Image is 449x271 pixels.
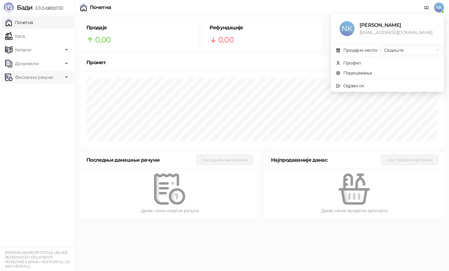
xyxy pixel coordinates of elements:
img: Logo [4,2,14,12]
div: [PERSON_NAME] [360,21,435,29]
div: Данас нема продатих артикала [273,207,435,214]
a: Почетна [5,16,33,29]
span: 3.11.0-b80b730 [32,5,63,11]
div: [EMAIL_ADDRESS][DOMAIN_NAME] [360,29,435,36]
small: [PERSON_NAME] PR OSTALE USLUGE REZERVACIJE I DELATNOSTI POVEZANE S NJIMA I VEB PORTALI GR INFO RE... [5,250,70,269]
span: Фискални рачуни [15,71,53,83]
h5: Продаје [86,24,191,31]
div: Почетна [90,5,111,10]
button: Сви данашњи рачуни [197,155,253,165]
button: Сви продати артикли [381,155,437,165]
h5: Рефундације [210,24,315,31]
span: Бади [17,4,32,11]
div: Профил [343,59,361,66]
div: Промет [86,59,437,66]
span: 0,00 [95,34,111,46]
span: Каталог [15,44,32,56]
a: Подешавања [336,70,372,76]
a: Каса [5,30,25,42]
div: Последњи данашњи рачуни [86,156,197,164]
div: Данас нема издатих рачуна [89,207,250,214]
span: NK [340,21,355,36]
a: Документација [422,2,432,12]
span: Седиште [384,45,439,55]
span: 0,00 [218,34,234,46]
div: Продајно место: [343,47,378,54]
span: Документи [15,57,39,70]
div: Најпродаваније данас [271,156,381,164]
div: Одјави се [343,82,364,89]
span: NK [434,2,444,12]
